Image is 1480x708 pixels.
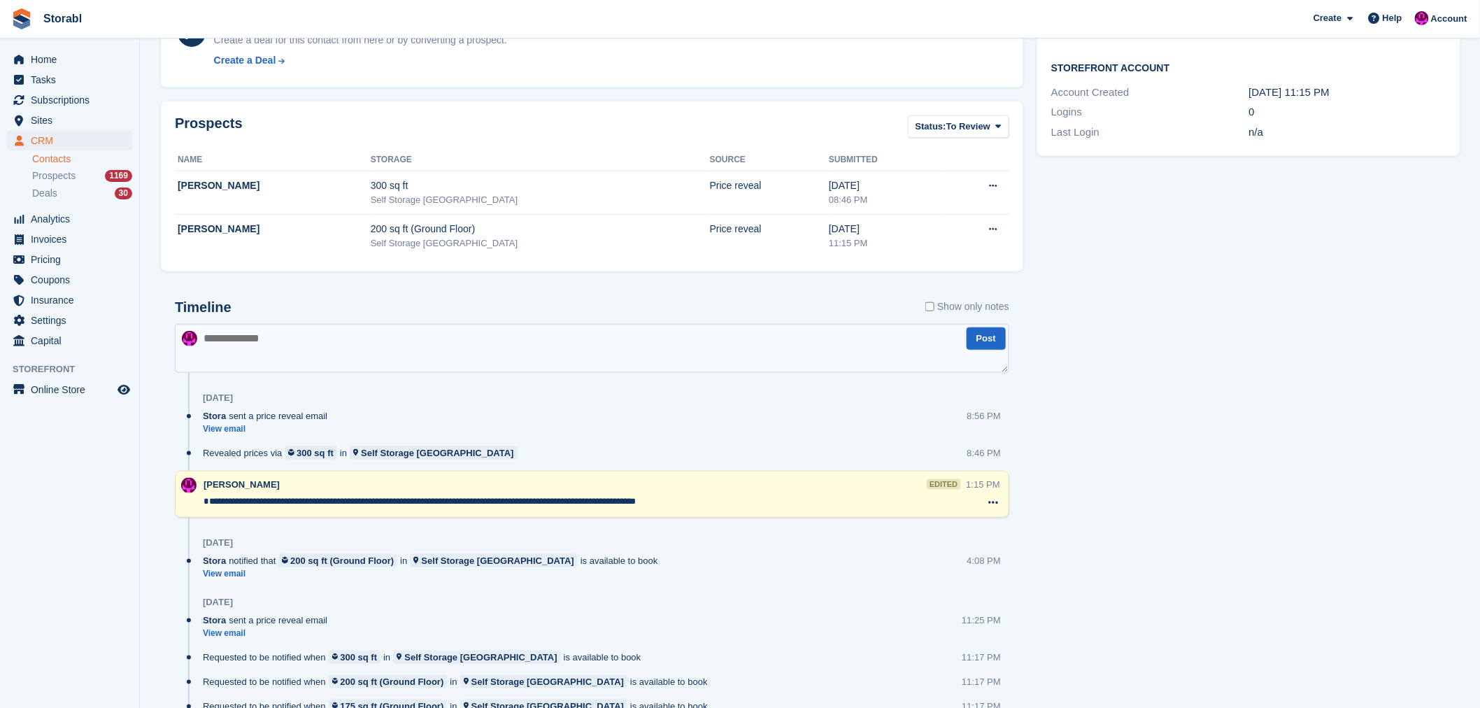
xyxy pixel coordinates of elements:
[32,187,57,200] span: Deals
[31,209,115,229] span: Analytics
[11,8,32,29] img: stora-icon-8386f47178a22dfd0bd8f6a31ec36ba5ce8667c1dd55bd0f319d3a0aa187defe.svg
[203,537,233,548] div: [DATE]
[175,299,232,316] h2: Timeline
[1051,104,1249,120] div: Logins
[203,614,226,627] span: Stora
[908,115,1009,139] button: Status: To Review
[962,675,1001,688] div: 11:17 PM
[182,331,197,346] img: Helen Morton
[178,178,371,193] div: [PERSON_NAME]
[1249,85,1447,101] div: [DATE] 11:15 PM
[925,299,934,314] input: Show only notes
[31,70,115,90] span: Tasks
[340,651,377,664] div: 300 sq ft
[31,380,115,399] span: Online Store
[7,311,132,330] a: menu
[925,299,1009,314] label: Show only notes
[371,178,710,193] div: 300 sq ft
[404,651,557,664] div: Self Storage [GEOGRAPHIC_DATA]
[31,90,115,110] span: Subscriptions
[115,187,132,199] div: 30
[962,614,1001,627] div: 11:25 PM
[371,222,710,236] div: 200 sq ft (Ground Floor)
[471,675,624,688] div: Self Storage [GEOGRAPHIC_DATA]
[203,614,334,627] div: sent a price reveal email
[7,270,132,290] a: menu
[350,446,518,460] a: Self Storage [GEOGRAPHIC_DATA]
[278,554,397,567] a: 200 sq ft (Ground Floor)
[7,229,132,249] a: menu
[7,290,132,310] a: menu
[946,120,990,134] span: To Review
[967,478,1000,491] div: 1:15 PM
[1051,60,1446,74] h2: Storefront Account
[1249,125,1447,141] div: n/a
[31,311,115,330] span: Settings
[285,446,337,460] a: 300 sq ft
[329,651,381,664] a: 300 sq ft
[329,675,448,688] a: 200 sq ft (Ground Floor)
[203,423,334,435] a: View email
[214,53,507,68] a: Create a Deal
[31,229,115,249] span: Invoices
[371,193,710,207] div: Self Storage [GEOGRAPHIC_DATA]
[203,651,648,664] div: Requested to be notified when in is available to book
[422,554,574,567] div: Self Storage [GEOGRAPHIC_DATA]
[967,446,1001,460] div: 8:46 PM
[203,446,525,460] div: Revealed prices via in
[31,250,115,269] span: Pricing
[7,331,132,351] a: menu
[31,290,115,310] span: Insurance
[31,111,115,130] span: Sites
[178,222,371,236] div: [PERSON_NAME]
[115,381,132,398] a: Preview store
[203,675,715,688] div: Requested to be notified when in is available to book
[1383,11,1402,25] span: Help
[203,628,334,639] a: View email
[829,149,941,171] th: Submitted
[916,120,946,134] span: Status:
[7,50,132,69] a: menu
[710,222,829,236] div: Price reveal
[7,250,132,269] a: menu
[710,149,829,171] th: Source
[371,236,710,250] div: Self Storage [GEOGRAPHIC_DATA]
[7,90,132,110] a: menu
[967,327,1006,351] button: Post
[962,651,1001,664] div: 11:17 PM
[7,70,132,90] a: menu
[214,53,276,68] div: Create a Deal
[361,446,513,460] div: Self Storage [GEOGRAPHIC_DATA]
[7,209,132,229] a: menu
[32,153,132,166] a: Contacts
[203,409,334,423] div: sent a price reveal email
[1249,104,1447,120] div: 0
[829,178,941,193] div: [DATE]
[203,568,665,580] a: View email
[1431,12,1467,26] span: Account
[1314,11,1342,25] span: Create
[393,651,561,664] a: Self Storage [GEOGRAPHIC_DATA]
[410,554,578,567] a: Self Storage [GEOGRAPHIC_DATA]
[967,409,1001,423] div: 8:56 PM
[829,222,941,236] div: [DATE]
[31,270,115,290] span: Coupons
[32,169,76,183] span: Prospects
[175,149,371,171] th: Name
[31,331,115,351] span: Capital
[1051,85,1249,101] div: Account Created
[203,554,226,567] span: Stora
[710,178,829,193] div: Price reveal
[203,597,233,608] div: [DATE]
[460,675,628,688] a: Self Storage [GEOGRAPHIC_DATA]
[203,409,226,423] span: Stora
[1415,11,1429,25] img: Helen Morton
[32,169,132,183] a: Prospects 1169
[297,446,334,460] div: 300 sq ft
[1051,125,1249,141] div: Last Login
[31,50,115,69] span: Home
[214,33,507,48] div: Create a deal for this contact from here or by converting a prospect.
[203,554,665,567] div: notified that in is available to book
[31,131,115,150] span: CRM
[340,675,443,688] div: 200 sq ft (Ground Floor)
